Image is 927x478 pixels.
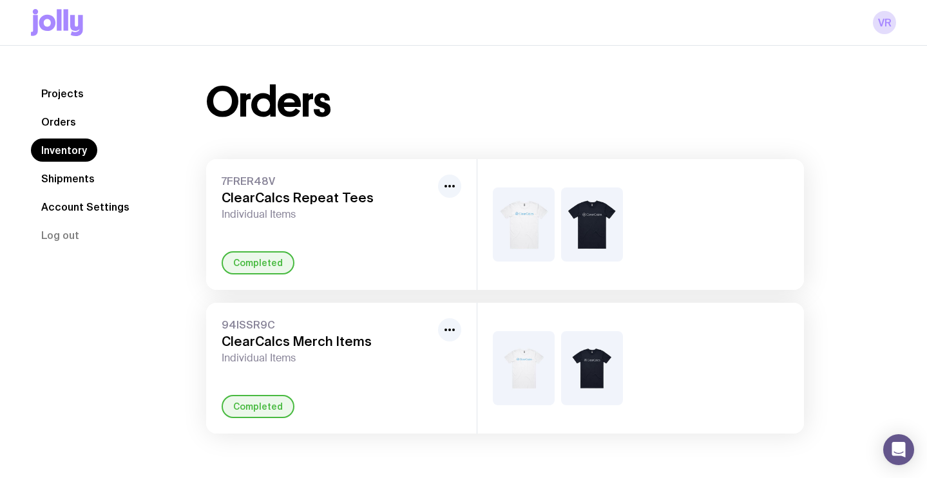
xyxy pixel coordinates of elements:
a: Projects [31,82,94,105]
div: Completed [222,251,294,274]
a: Orders [31,110,86,133]
a: VR [873,11,896,34]
button: Log out [31,224,90,247]
a: Account Settings [31,195,140,218]
h1: Orders [206,82,330,123]
span: Individual Items [222,208,433,221]
a: Shipments [31,167,105,190]
div: Open Intercom Messenger [883,434,914,465]
a: Inventory [31,139,97,162]
h3: ClearCalcs Repeat Tees [222,190,433,206]
span: 7FRER48V [222,175,433,187]
span: Individual Items [222,352,433,365]
div: Completed [222,395,294,418]
span: 94ISSR9C [222,318,433,331]
h3: ClearCalcs Merch Items [222,334,433,349]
